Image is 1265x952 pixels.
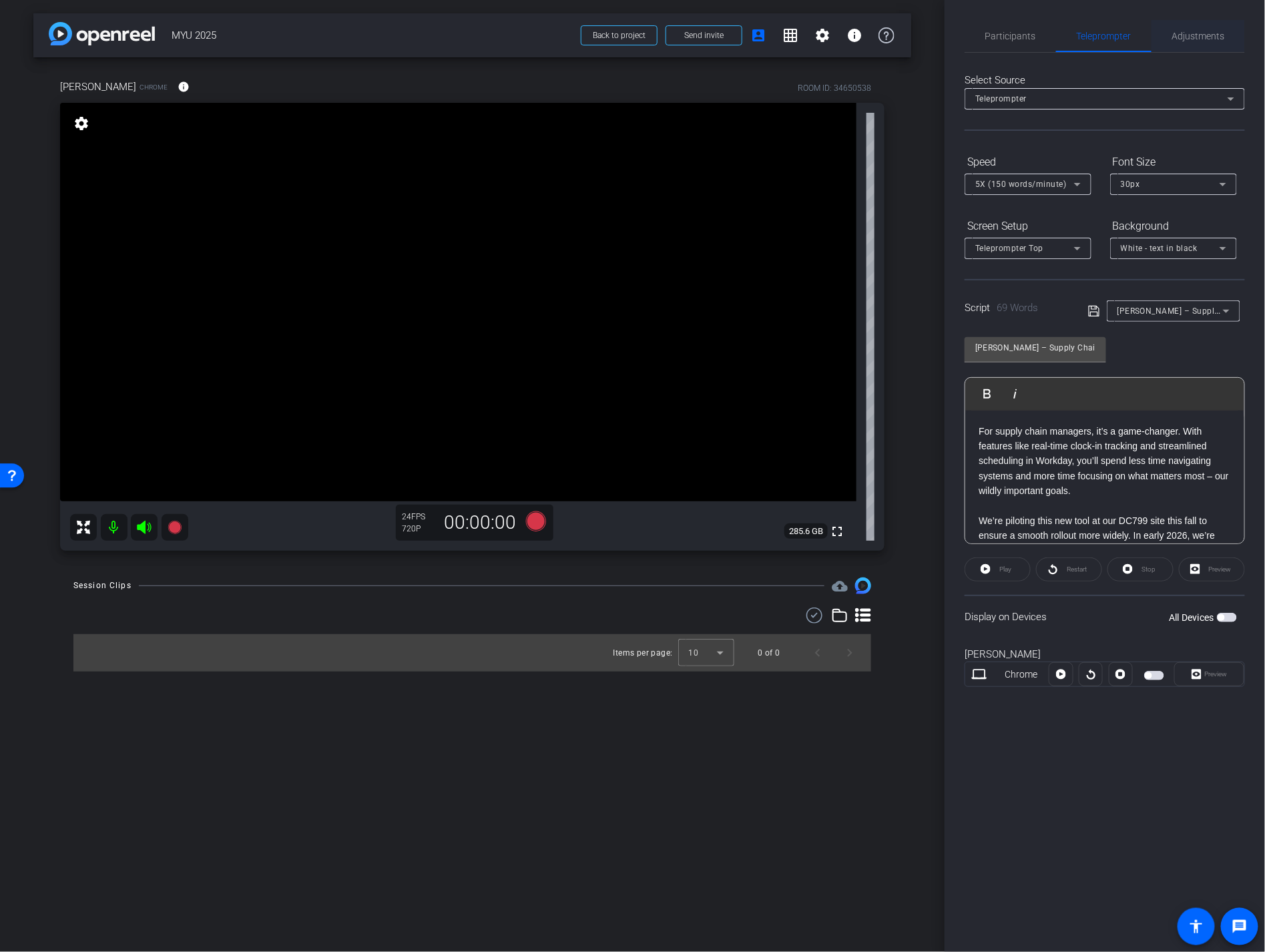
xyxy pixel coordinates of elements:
[829,523,845,539] mat-icon: fullscreen
[140,82,168,92] span: Chrome
[1110,215,1237,238] div: Background
[784,523,828,539] span: 285.6 GB
[832,577,848,593] span: Destinations for your clips
[73,579,132,592] div: Session Clips
[1172,31,1225,41] span: Adjustments
[412,512,426,521] span: FPS
[403,523,436,534] div: 720P
[750,27,766,43] mat-icon: account_box
[979,513,1231,558] p: We’re piloting this new tool at our DC799 site this fall to ensure a smooth rollout more widely. ...
[436,511,525,534] div: 00:00:00
[172,22,573,49] span: MYU 2025
[985,31,1036,41] span: Participants
[814,27,830,43] mat-icon: settings
[782,27,798,43] mat-icon: grid_on
[965,595,1245,638] div: Display on Devices
[178,81,190,93] mat-icon: info
[965,300,1069,316] div: Script
[975,94,1027,103] span: Teleprompter
[666,25,742,45] button: Send invite
[1121,244,1198,253] span: White - text in black
[60,79,136,94] span: [PERSON_NAME]
[855,577,871,593] img: Session clips
[965,647,1245,662] div: [PERSON_NAME]
[975,180,1067,189] span: 5X (150 words/minute)
[798,82,871,94] div: ROOM ID: 34650538
[975,381,1000,407] button: Bold (⌘B)
[975,244,1043,253] span: Teleprompter Top
[832,578,848,594] mat-icon: cloud_upload
[684,30,724,41] span: Send invite
[965,73,1245,88] div: Select Source
[72,115,91,132] mat-icon: settings
[1110,151,1237,174] div: Font Size
[1077,31,1131,41] span: Teleprompter
[979,424,1231,499] p: For supply chain managers, it’s a game-changer. With features like real-time clock-in tracking an...
[1188,919,1204,935] mat-icon: accessibility
[49,22,155,45] img: app-logo
[1232,919,1248,935] mat-icon: message
[965,215,1091,238] div: Screen Setup
[997,302,1038,314] span: 69 Words
[975,340,1095,356] input: Title
[1121,180,1140,189] span: 30px
[965,151,1091,174] div: Speed
[403,511,436,522] div: 24
[593,31,646,40] span: Back to project
[758,646,780,660] div: 0 of 0
[1169,611,1217,624] label: All Devices
[802,637,834,669] button: Previous page
[581,25,658,45] button: Back to project
[846,27,862,43] mat-icon: info
[993,668,1049,682] div: Chrome
[1117,305,1245,316] span: [PERSON_NAME] – Supply Chain
[834,637,866,669] button: Next page
[613,646,673,660] div: Items per page:
[1003,381,1028,407] button: Italic (⌘I)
